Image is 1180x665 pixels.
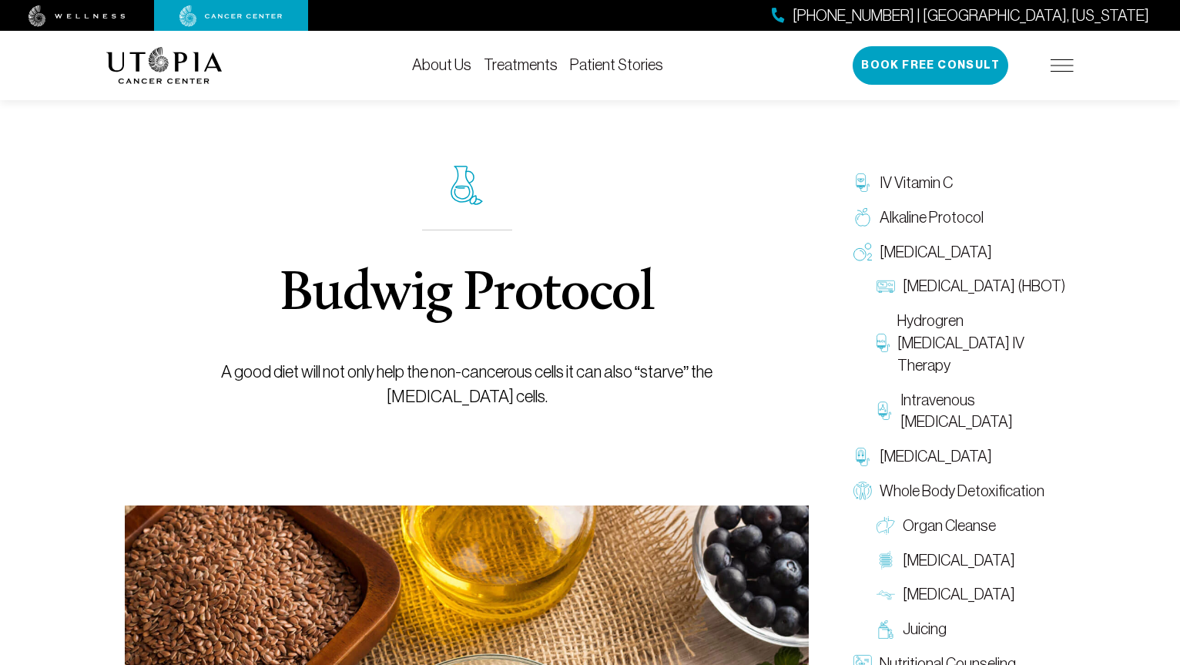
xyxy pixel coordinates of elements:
[869,612,1074,647] a: Juicing
[877,586,895,604] img: Lymphatic Massage
[877,401,893,420] img: Intravenous Ozone Therapy
[846,474,1074,509] a: Whole Body Detoxification
[903,275,1065,297] span: [MEDICAL_DATA] (HBOT)
[853,46,1008,85] button: Book Free Consult
[853,173,872,192] img: IV Vitamin C
[880,480,1044,502] span: Whole Body Detoxification
[28,5,126,27] img: wellness
[106,47,223,84] img: logo
[793,5,1149,27] span: [PHONE_NUMBER] | [GEOGRAPHIC_DATA], [US_STATE]
[846,439,1074,474] a: [MEDICAL_DATA]
[880,207,984,229] span: Alkaline Protocol
[877,551,895,569] img: Colon Therapy
[877,516,895,535] img: Organ Cleanse
[869,577,1074,612] a: [MEDICAL_DATA]
[877,334,890,352] img: Hydrogren Peroxide IV Therapy
[880,241,992,264] span: [MEDICAL_DATA]
[900,389,1066,434] span: Intravenous [MEDICAL_DATA]
[853,243,872,261] img: Oxygen Therapy
[903,549,1015,572] span: [MEDICAL_DATA]
[853,208,872,227] img: Alkaline Protocol
[846,235,1074,270] a: [MEDICAL_DATA]
[880,172,953,194] span: IV Vitamin C
[869,509,1074,543] a: Organ Cleanse
[179,5,283,27] img: cancer center
[451,166,483,205] img: icon
[903,515,996,537] span: Organ Cleanse
[570,56,663,73] a: Patient Stories
[846,166,1074,200] a: IV Vitamin C
[880,445,992,468] span: [MEDICAL_DATA]
[484,56,558,73] a: Treatments
[897,310,1066,376] span: Hydrogren [MEDICAL_DATA] IV Therapy
[412,56,471,73] a: About Us
[877,277,895,296] img: Hyperbaric Oxygen Therapy (HBOT)
[1051,59,1074,72] img: icon-hamburger
[869,383,1074,440] a: Intravenous [MEDICAL_DATA]
[160,360,774,409] p: A good diet will not only help the non-cancerous cells it can also “starve” the [MEDICAL_DATA] ce...
[869,269,1074,304] a: [MEDICAL_DATA] (HBOT)
[853,482,872,500] img: Whole Body Detoxification
[877,620,895,639] img: Juicing
[280,267,654,323] h1: Budwig Protocol
[772,5,1149,27] a: [PHONE_NUMBER] | [GEOGRAPHIC_DATA], [US_STATE]
[853,448,872,466] img: Chelation Therapy
[869,304,1074,382] a: Hydrogren [MEDICAL_DATA] IV Therapy
[903,618,947,640] span: Juicing
[846,200,1074,235] a: Alkaline Protocol
[903,583,1015,606] span: [MEDICAL_DATA]
[869,543,1074,578] a: [MEDICAL_DATA]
